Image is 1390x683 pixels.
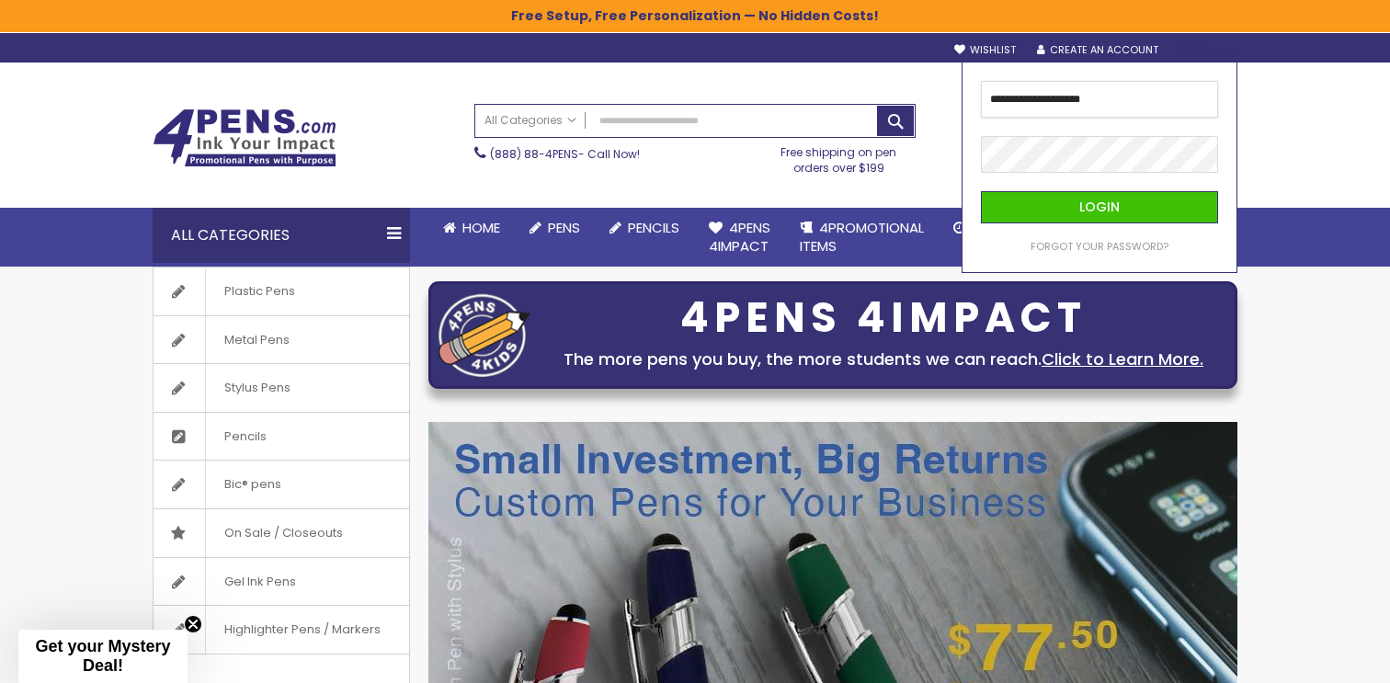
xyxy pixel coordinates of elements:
[205,461,300,508] span: Bic® pens
[153,108,336,167] img: 4Pens Custom Pens and Promotional Products
[800,218,924,256] span: 4PROMOTIONAL ITEMS
[18,630,188,683] div: Get your Mystery Deal!Close teaser
[154,606,409,654] a: Highlighter Pens / Markers
[154,558,409,606] a: Gel Ink Pens
[515,208,595,248] a: Pens
[1042,347,1203,370] a: Click to Learn More.
[205,606,399,654] span: Highlighter Pens / Markers
[709,218,770,256] span: 4Pens 4impact
[153,208,410,263] div: All Categories
[762,138,917,175] div: Free shipping on pen orders over $199
[462,218,500,237] span: Home
[35,637,170,675] span: Get your Mystery Deal!
[1177,44,1237,58] div: Sign In
[484,113,576,128] span: All Categories
[154,461,409,508] a: Bic® pens
[205,364,309,412] span: Stylus Pens
[205,413,285,461] span: Pencils
[154,268,409,315] a: Plastic Pens
[475,105,586,135] a: All Categories
[205,558,314,606] span: Gel Ink Pens
[1238,633,1390,683] iframe: Google Customer Reviews
[205,268,313,315] span: Plastic Pens
[154,364,409,412] a: Stylus Pens
[205,509,361,557] span: On Sale / Closeouts
[1037,43,1158,57] a: Create an Account
[205,316,308,364] span: Metal Pens
[1079,198,1120,216] span: Login
[548,218,580,237] span: Pens
[428,208,515,248] a: Home
[694,208,785,268] a: 4Pens4impact
[540,347,1227,372] div: The more pens you buy, the more students we can reach.
[1031,240,1168,254] a: Forgot Your Password?
[1031,239,1168,254] span: Forgot Your Password?
[628,218,679,237] span: Pencils
[785,208,939,268] a: 4PROMOTIONALITEMS
[184,615,202,633] button: Close teaser
[439,293,530,377] img: four_pen_logo.png
[595,208,694,248] a: Pencils
[981,191,1218,223] button: Login
[939,208,1021,248] a: Rush
[154,413,409,461] a: Pencils
[490,146,578,162] a: (888) 88-4PENS
[540,299,1227,337] div: 4PENS 4IMPACT
[954,43,1016,57] a: Wishlist
[154,316,409,364] a: Metal Pens
[154,509,409,557] a: On Sale / Closeouts
[490,146,640,162] span: - Call Now!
